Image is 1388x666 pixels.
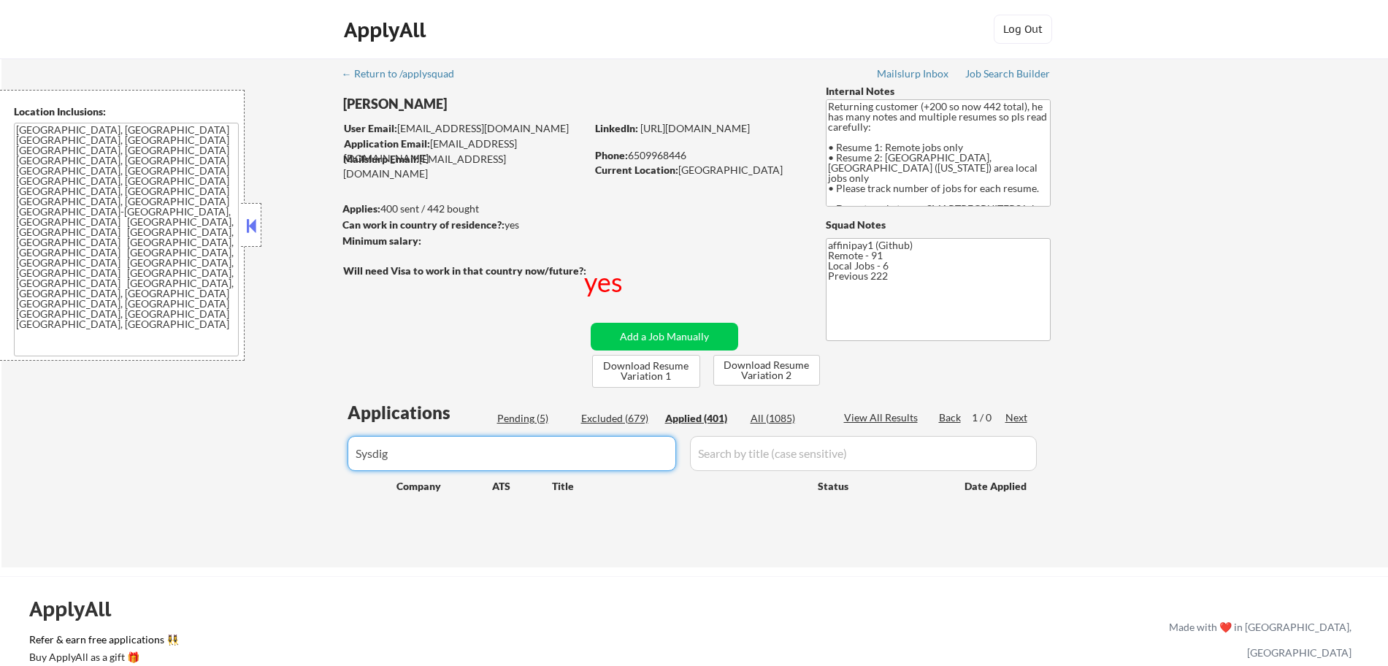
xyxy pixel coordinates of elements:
div: yes [342,218,581,232]
input: Search by company (case sensitive) [348,436,676,471]
div: Status [818,472,943,499]
div: [EMAIL_ADDRESS][DOMAIN_NAME] [344,121,586,136]
div: 1 / 0 [972,410,1005,425]
strong: User Email: [344,122,397,134]
div: Internal Notes [826,84,1051,99]
button: Download Resume Variation 1 [592,355,700,388]
div: View All Results [844,410,922,425]
div: Date Applied [965,479,1029,494]
strong: Current Location: [595,164,678,176]
div: Pending (5) [497,411,570,426]
div: Applications [348,404,492,421]
strong: Can work in country of residence?: [342,218,505,231]
div: 6509968446 [595,148,802,163]
strong: Will need Visa to work in that country now/future?: [343,264,586,277]
strong: Applies: [342,202,380,215]
div: Location Inclusions: [14,104,239,119]
a: Mailslurp Inbox [877,68,950,83]
div: Applied (401) [665,411,738,426]
div: ApplyAll [29,597,128,621]
div: [EMAIL_ADDRESS][DOMAIN_NAME] [344,137,586,165]
strong: Mailslurp Email: [343,153,419,165]
div: [GEOGRAPHIC_DATA] [595,163,802,177]
div: Mailslurp Inbox [877,69,950,79]
div: Excluded (679) [581,411,654,426]
div: Next [1005,410,1029,425]
button: Log Out [994,15,1052,44]
a: Refer & earn free applications 👯‍♀️ [29,635,864,650]
strong: Minimum salary: [342,234,421,247]
div: Title [552,479,804,494]
strong: Application Email: [344,137,430,150]
div: ATS [492,479,552,494]
div: ApplyAll [344,18,430,42]
div: Job Search Builder [965,69,1051,79]
button: Download Resume Variation 2 [713,355,820,386]
div: Squad Notes [826,218,1051,232]
div: ← Return to /applysquad [342,69,468,79]
a: Job Search Builder [965,68,1051,83]
div: Made with ❤️ in [GEOGRAPHIC_DATA], [GEOGRAPHIC_DATA] [1163,614,1351,665]
div: [PERSON_NAME] [343,95,643,113]
div: yes [584,264,626,300]
div: 400 sent / 442 bought [342,202,586,216]
div: Buy ApplyAll as a gift 🎁 [29,652,175,662]
button: Add a Job Manually [591,323,738,351]
div: All (1085) [751,411,824,426]
a: ← Return to /applysquad [342,68,468,83]
div: Company [396,479,492,494]
a: [URL][DOMAIN_NAME] [640,122,750,134]
strong: Phone: [595,149,628,161]
div: Back [939,410,962,425]
strong: LinkedIn: [595,122,638,134]
input: Search by title (case sensitive) [690,436,1037,471]
div: [EMAIL_ADDRESS][DOMAIN_NAME] [343,152,586,180]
